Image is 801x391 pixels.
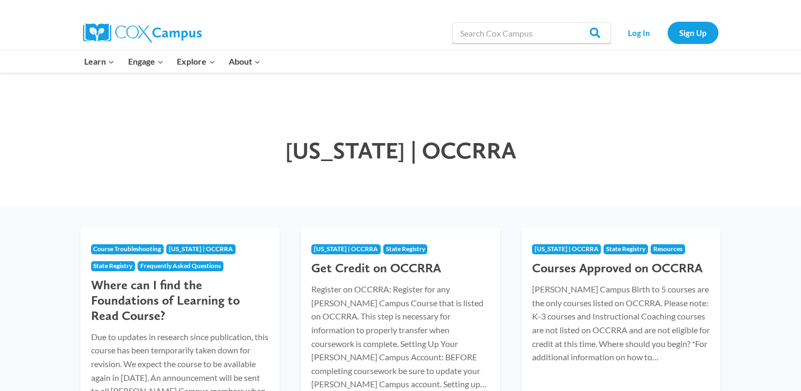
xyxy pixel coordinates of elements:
[93,245,161,253] span: Course Troubleshooting
[121,50,170,73] button: Child menu of Engage
[140,262,221,270] span: Frequently Asked Questions
[222,50,267,73] button: Child menu of About
[314,245,378,253] span: [US_STATE] | OCCRRA
[311,282,490,391] p: Register on OCCRRA: Register for any [PERSON_NAME] Campus Course that is listed on OCCRRA. This s...
[668,22,718,43] a: Sign Up
[452,22,611,43] input: Search Cox Campus
[78,50,267,73] nav: Primary Navigation
[532,282,710,364] p: [PERSON_NAME] Campus Birth to 5 courses are the only courses listed on OCCRRA. Please note: K-3 c...
[311,261,490,276] h3: Get Credit on OCCRRA
[386,245,425,253] span: State Registry
[616,22,718,43] nav: Secondary Navigation
[532,261,710,276] h3: Courses Approved on OCCRRA
[535,245,599,253] span: [US_STATE] | OCCRRA
[83,23,202,42] img: Cox Campus
[606,245,645,253] span: State Registry
[653,245,682,253] span: Resources
[78,50,122,73] button: Child menu of Learn
[285,136,516,164] span: [US_STATE] | OCCRRA
[616,22,662,43] a: Log In
[93,262,132,270] span: State Registry
[170,50,222,73] button: Child menu of Explore
[91,278,269,323] h3: Where can I find the Foundations of Learning to Read Course?
[169,245,233,253] span: [US_STATE] | OCCRRA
